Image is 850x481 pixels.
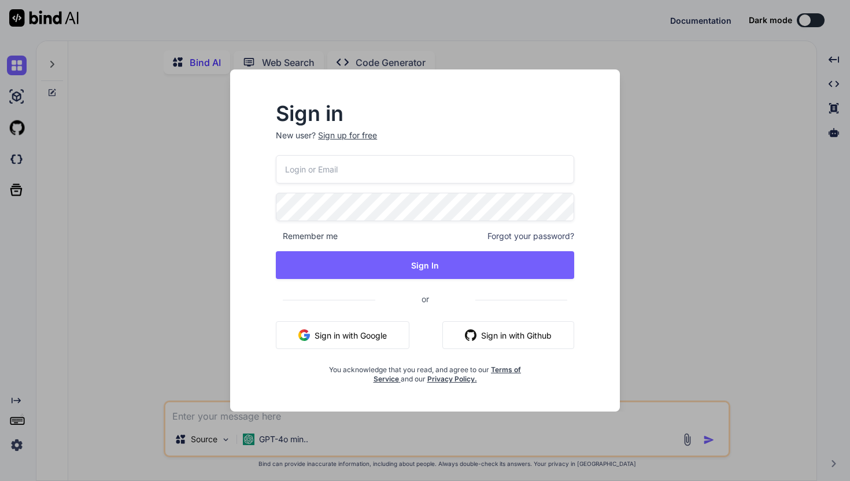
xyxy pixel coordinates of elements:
img: github [465,329,476,341]
a: Terms of Service [374,365,522,383]
span: Forgot your password? [487,230,574,242]
p: New user? [276,130,574,155]
div: Sign up for free [318,130,377,141]
div: You acknowledge that you read, and agree to our and our [326,358,524,384]
a: Privacy Policy. [427,374,477,383]
button: Sign in with Google [276,321,409,349]
button: Sign In [276,251,574,279]
button: Sign in with Github [442,321,574,349]
span: Remember me [276,230,338,242]
span: or [375,285,475,313]
input: Login or Email [276,155,574,183]
h2: Sign in [276,104,574,123]
img: google [298,329,310,341]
